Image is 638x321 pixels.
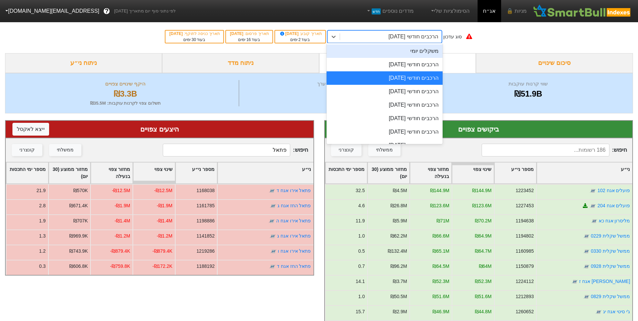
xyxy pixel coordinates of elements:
[246,37,251,42] span: 16
[332,124,626,134] div: ביקושים צפויים
[482,144,627,156] span: חיפוש :
[196,187,215,194] div: 1168038
[368,163,409,183] div: Toggle SortBy
[355,308,365,315] div: 15.7
[358,202,365,209] div: 4.6
[39,263,45,270] div: 0.3
[571,278,578,285] img: tase link
[393,187,407,194] div: ₪4.5M
[591,263,630,269] a: ממשל שקלית 0928
[355,217,365,224] div: 11.9
[298,37,301,42] span: 2
[393,308,407,315] div: ₪2.9M
[363,4,416,18] a: מדדים נוספיםחדש
[427,4,472,18] a: הסימולציות שלי
[268,218,275,224] img: tase link
[393,278,407,285] div: ₪3.7M
[516,202,534,209] div: 1227453
[327,71,443,85] div: הרכבים חודשי [DATE]
[14,80,237,88] div: היקף שינויים צפויים
[583,248,590,255] img: tase link
[327,125,443,139] div: הרכבים חודשי [DATE]
[169,37,220,43] div: בעוד ימים
[390,233,407,240] div: ₪62.2M
[319,53,476,73] div: ביקושים והיצעים צפויים
[390,293,407,300] div: ₪50.5M
[327,139,443,152] div: הרכבים חודשי [DATE]
[583,233,590,240] img: tase link
[112,187,130,194] div: -₪12.5M
[433,293,449,300] div: ₪51.6M
[358,233,365,240] div: 1.0
[69,263,88,270] div: ₪606.8K
[110,248,130,255] div: -₪879.4K
[476,53,633,73] div: סיכום שינויים
[169,31,220,37] div: תאריך כניסה לתוקף :
[14,88,237,100] div: ₪3.3B
[516,187,534,194] div: 1223452
[114,8,176,14] span: לפי נתוני סוף יום מתאריך [DATE]
[372,8,381,14] span: חדש
[91,163,133,183] div: Toggle SortBy
[12,123,49,136] button: ייצא לאקסל
[39,217,45,224] div: 1.9
[355,187,365,194] div: 32.5
[327,58,443,71] div: הרכבים חודשי [DATE]
[277,263,311,269] a: פתאל החז אגח ד
[516,308,534,315] div: 1260652
[583,263,590,270] img: tase link
[269,263,276,270] img: tase link
[590,203,596,209] img: tase link
[170,31,184,36] span: [DATE]
[327,85,443,98] div: הרכבים חודשי [DATE]
[5,53,162,73] div: ניתוח ני״ע
[591,233,630,239] a: ממשל שקלית 0229
[133,163,175,183] div: Toggle SortBy
[482,144,609,156] input: 186 רשומות...
[229,37,269,43] div: בעוד ימים
[114,233,130,240] div: -₪1.2M
[114,202,130,209] div: -₪1.9M
[14,100,237,107] div: תשלום צפוי לקרנות עוקבות : ₪35.5M
[475,233,491,240] div: ₪64.9M
[532,4,633,18] img: SmartBull
[191,37,196,42] span: 30
[20,146,35,154] div: קונצרני
[452,163,494,183] div: Toggle SortBy
[598,218,630,223] a: מליסרון אגח כא
[270,248,277,255] img: tase link
[176,163,217,183] div: Toggle SortBy
[537,163,632,183] div: Toggle SortBy
[368,144,401,156] button: ממשלתי
[591,218,597,224] img: tase link
[433,233,449,240] div: ₪66.6M
[331,144,362,156] button: קונצרני
[69,202,88,209] div: ₪671.4K
[196,217,215,224] div: 1198886
[430,187,449,194] div: ₪144.9M
[590,187,596,194] img: tase link
[163,144,308,156] span: חיפוש :
[436,217,449,224] div: ₪71M
[12,124,307,134] div: היצעים צפויים
[390,263,407,270] div: ₪96.2M
[49,144,81,156] button: ממשלתי
[39,248,45,255] div: 1.2
[516,233,534,240] div: 1194802
[276,218,311,223] a: פתאל אירו אגח ה
[358,263,365,270] div: 0.7
[339,146,354,154] div: קונצרני
[327,112,443,125] div: הרכבים חודשי [DATE]
[475,248,491,255] div: ₪64.7M
[597,188,630,193] a: פועלים אגח 102
[73,217,88,224] div: ₪707K
[163,144,290,156] input: 393 רשומות...
[152,263,173,270] div: -₪172.2K
[479,263,491,270] div: ₪64M
[494,163,536,183] div: Toggle SortBy
[241,88,429,100] div: 579
[157,233,173,240] div: -₪1.2M
[157,202,173,209] div: -₪1.9M
[196,263,215,270] div: 1188192
[432,80,624,88] div: שווי קרנות עוקבות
